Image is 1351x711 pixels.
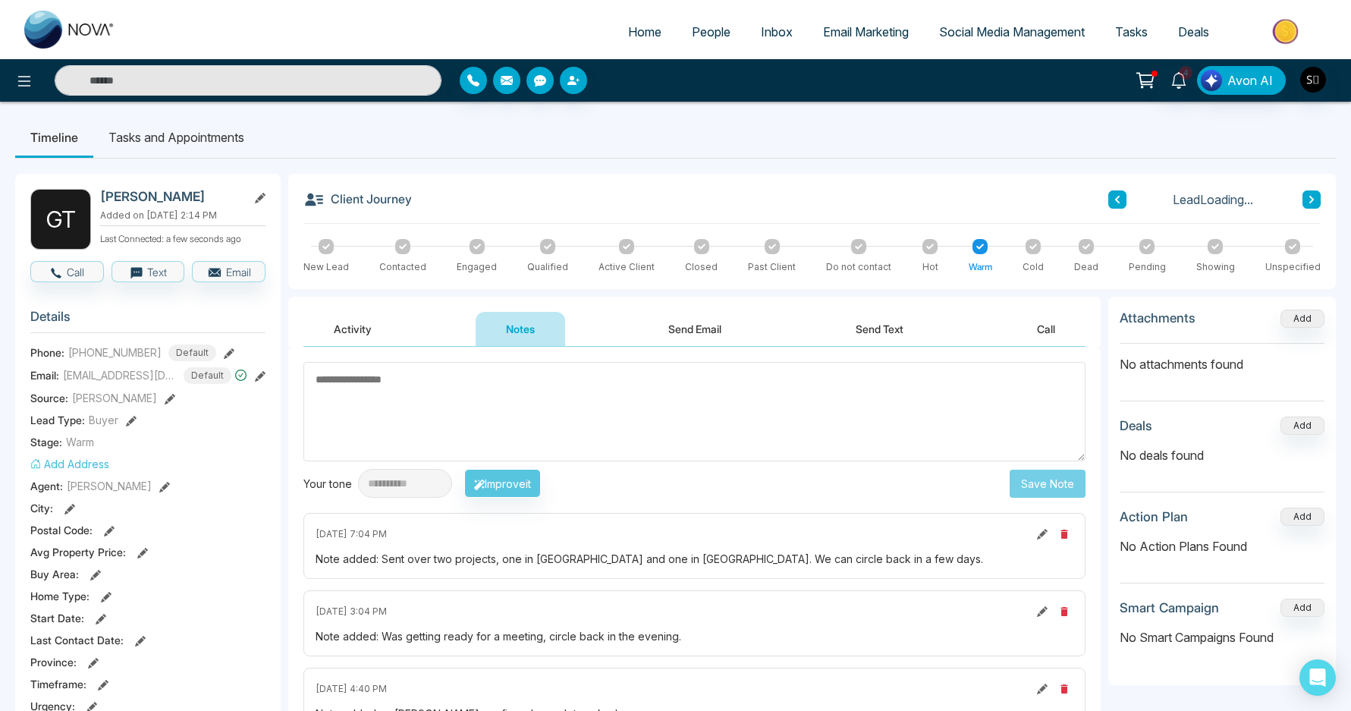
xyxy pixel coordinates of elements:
[30,588,90,604] span: Home Type :
[15,117,93,158] li: Timeline
[746,17,808,46] a: Inbox
[1227,71,1273,90] span: Avon AI
[1265,260,1321,274] div: Unspecified
[476,312,565,346] button: Notes
[1232,14,1342,49] img: Market-place.gif
[89,412,118,428] span: Buyer
[1120,628,1324,647] p: No Smart Campaigns Found
[30,390,68,406] span: Source:
[638,312,752,346] button: Send Email
[1280,599,1324,617] button: Add
[1280,311,1324,324] span: Add
[30,309,265,332] h3: Details
[1163,17,1224,46] a: Deals
[112,261,185,282] button: Text
[1120,344,1324,373] p: No attachments found
[68,344,162,360] span: [PHONE_NUMBER]
[1299,659,1336,696] div: Open Intercom Messenger
[1196,260,1235,274] div: Showing
[30,610,84,626] span: Start Date :
[30,344,64,360] span: Phone:
[30,544,126,560] span: Avg Property Price :
[1120,537,1324,555] p: No Action Plans Found
[1280,508,1324,526] button: Add
[72,390,157,406] span: [PERSON_NAME]
[1197,66,1286,95] button: Avon AI
[1007,312,1086,346] button: Call
[1120,600,1219,615] h3: Smart Campaign
[30,189,91,250] div: G T
[100,209,265,222] p: Added on [DATE] 2:14 PM
[30,522,93,538] span: Postal Code :
[1179,66,1192,80] span: 4
[100,229,265,246] p: Last Connected: a few seconds ago
[1010,470,1086,498] button: Save Note
[1280,417,1324,435] button: Add
[457,260,497,274] div: Engaged
[1120,446,1324,464] p: No deals found
[63,367,177,383] span: [EMAIL_ADDRESS][DOMAIN_NAME]
[24,11,115,49] img: Nova CRM Logo
[939,24,1085,39] span: Social Media Management
[316,527,387,541] span: [DATE] 7:04 PM
[761,24,793,39] span: Inbox
[168,344,216,361] span: Default
[1074,260,1098,274] div: Dead
[599,260,655,274] div: Active Client
[1129,260,1166,274] div: Pending
[527,260,568,274] div: Qualified
[748,260,796,274] div: Past Client
[184,367,231,384] span: Default
[1178,24,1209,39] span: Deals
[1023,260,1044,274] div: Cold
[685,260,718,274] div: Closed
[66,434,94,450] span: Warm
[924,17,1100,46] a: Social Media Management
[30,566,79,582] span: Buy Area :
[93,117,259,158] li: Tasks and Appointments
[628,24,661,39] span: Home
[30,500,53,516] span: City :
[1120,310,1195,326] h3: Attachments
[823,24,909,39] span: Email Marketing
[969,260,992,274] div: Warm
[316,682,387,696] span: [DATE] 4:40 PM
[30,654,77,670] span: Province :
[30,632,124,648] span: Last Contact Date :
[30,456,109,472] button: Add Address
[1115,24,1148,39] span: Tasks
[30,478,63,494] span: Agent:
[1100,17,1163,46] a: Tasks
[825,312,934,346] button: Send Text
[1173,190,1253,209] span: Lead Loading...
[1120,509,1188,524] h3: Action Plan
[1161,66,1197,93] a: 4
[1300,67,1326,93] img: User Avatar
[826,260,891,274] div: Do not contact
[303,312,402,346] button: Activity
[922,260,938,274] div: Hot
[379,260,426,274] div: Contacted
[30,261,104,282] button: Call
[67,478,152,494] span: [PERSON_NAME]
[303,476,358,492] div: Your tone
[30,412,85,428] span: Lead Type:
[303,260,349,274] div: New Lead
[30,434,62,450] span: Stage:
[677,17,746,46] a: People
[316,628,1073,644] div: Note added: Was getting ready for a meeting, circle back in the evening.
[1280,310,1324,328] button: Add
[100,189,241,204] h2: [PERSON_NAME]
[613,17,677,46] a: Home
[30,676,86,692] span: Timeframe :
[692,24,730,39] span: People
[1201,70,1222,91] img: Lead Flow
[808,17,924,46] a: Email Marketing
[1120,418,1152,433] h3: Deals
[303,189,412,210] h3: Client Journey
[316,551,1073,567] div: Note added: Sent over two projects, one in [GEOGRAPHIC_DATA] and one in [GEOGRAPHIC_DATA]. We can...
[30,367,59,383] span: Email:
[316,605,387,618] span: [DATE] 3:04 PM
[192,261,265,282] button: Email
